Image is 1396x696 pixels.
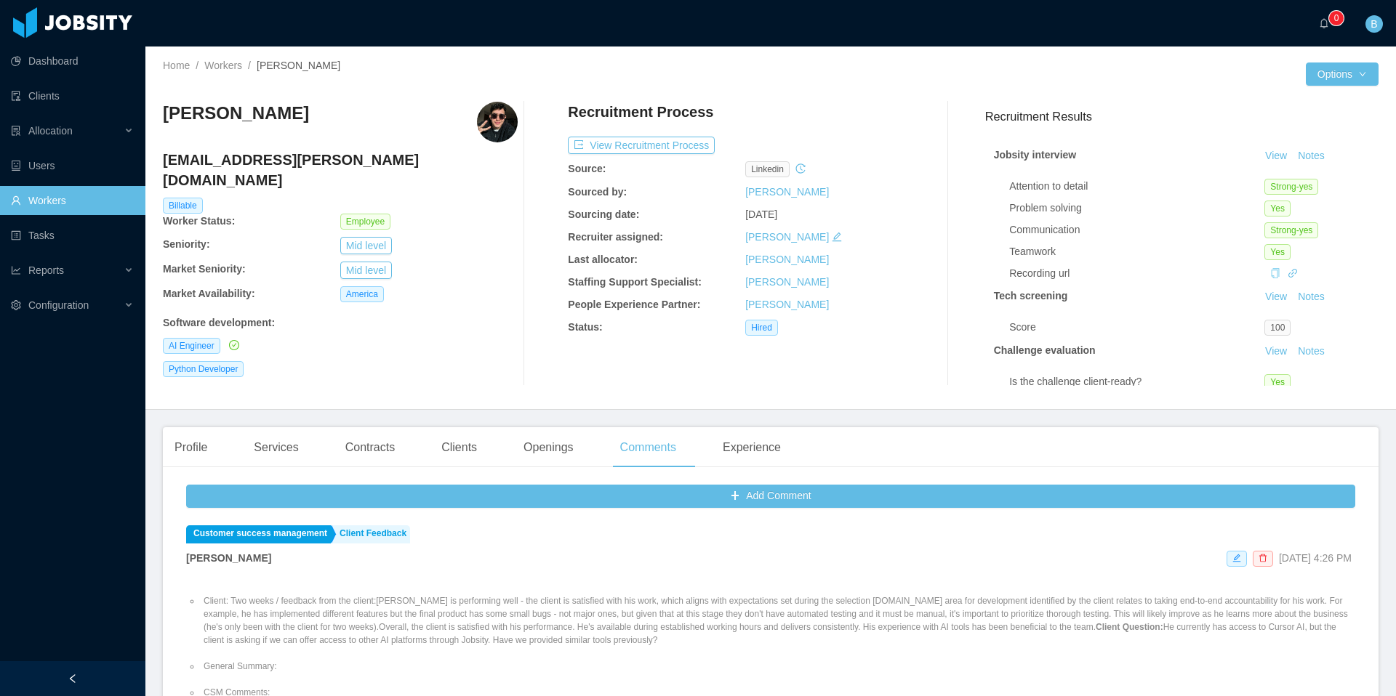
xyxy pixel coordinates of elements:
div: Recording url [1009,266,1264,281]
span: [DATE] 4:26 PM [1279,552,1352,564]
a: Workers [204,60,242,71]
h3: [PERSON_NAME] [163,102,309,125]
a: Home [163,60,190,71]
li: Client: Two weeks / feedback from the client:[PERSON_NAME] is performing well - the client is sat... [201,594,1355,647]
a: View [1260,345,1292,357]
span: B [1371,15,1377,33]
span: Yes [1264,244,1291,260]
span: Employee [340,214,390,230]
b: Sourcing date: [568,209,639,220]
i: icon: line-chart [11,265,21,275]
span: Allocation [28,125,73,137]
b: Worker Status: [163,215,235,227]
span: [PERSON_NAME] [257,60,340,71]
div: Score [1009,320,1264,335]
b: Software development : [163,317,275,328]
div: Contracts [334,427,406,468]
strong: Challenge evaluation [994,344,1096,356]
button: Notes [1292,288,1331,306]
span: America [340,286,384,302]
span: / [248,60,251,71]
i: icon: copy [1270,268,1280,278]
a: [PERSON_NAME] [745,276,829,288]
button: Mid level [340,262,392,279]
b: Recruiter assigned: [568,231,663,243]
a: [PERSON_NAME] [745,299,829,310]
button: Notes [1292,147,1331,165]
i: icon: edit [832,232,842,242]
b: Staffing Support Specialist: [568,276,702,288]
h4: [EMAIL_ADDRESS][PERSON_NAME][DOMAIN_NAME] [163,150,518,190]
a: icon: pie-chartDashboard [11,46,134,76]
strong: [PERSON_NAME] [186,552,271,564]
i: icon: check-circle [229,340,239,350]
b: Seniority: [163,238,210,250]
div: Clients [430,427,489,468]
a: View [1260,291,1292,302]
button: Mid level [340,237,392,254]
span: Hired [745,320,778,336]
b: Market Seniority: [163,263,246,275]
span: Configuration [28,299,89,311]
div: Attention to detail [1009,179,1264,194]
i: icon: history [795,163,806,174]
div: Is the challenge client-ready? [1009,374,1264,389]
button: Notes [1292,343,1331,360]
b: People Experience Partner: [568,299,700,310]
span: Yes [1264,374,1291,390]
sup: 0 [1329,11,1344,25]
div: Communication [1009,222,1264,238]
b: Sourced by: [568,186,627,198]
i: icon: solution [11,126,21,136]
a: View [1260,150,1292,161]
h3: Recruitment Results [985,108,1379,126]
strong: Tech screening [994,290,1068,302]
div: Services [242,427,310,468]
img: 7077f40f-cc67-4bac-82db-6f86b8541bf2_68824eef92a67-400w.png [477,102,518,142]
strong: Client Question: [1096,622,1163,632]
span: [DATE] [745,209,777,220]
div: Teamwork [1009,244,1264,259]
h4: Recruitment Process [568,102,713,122]
span: Strong-yes [1264,222,1318,238]
a: icon: robotUsers [11,151,134,180]
span: AI Engineer [163,338,220,354]
span: Billable [163,198,203,214]
div: Comments [609,427,688,468]
b: Market Availability: [163,288,255,299]
span: 100 [1264,320,1291,336]
a: Client Feedback [332,525,410,543]
i: icon: setting [11,300,21,310]
div: Experience [711,427,793,468]
a: [PERSON_NAME] [745,231,829,243]
a: icon: link [1288,267,1298,279]
a: Customer success management [186,525,331,543]
b: Source: [568,163,606,174]
b: Last allocator: [568,254,638,265]
span: Python Developer [163,361,244,377]
span: Strong-yes [1264,179,1318,195]
i: icon: link [1288,268,1298,278]
div: Problem solving [1009,201,1264,216]
strong: Jobsity interview [994,149,1077,161]
span: Reports [28,264,64,276]
div: Profile [163,427,219,468]
i: icon: edit [1232,554,1241,562]
i: icon: bell [1319,18,1329,28]
a: icon: userWorkers [11,186,134,215]
div: Openings [512,427,585,468]
span: linkedin [745,161,790,177]
span: Yes [1264,201,1291,217]
button: Optionsicon: down [1306,62,1379,86]
a: icon: check-circle [226,339,239,351]
a: icon: exportView Recruitment Process [568,139,715,151]
span: / [196,60,198,71]
button: icon: exportView Recruitment Process [568,137,715,154]
button: icon: plusAdd Comment [186,485,1355,508]
div: Copy [1270,266,1280,281]
b: Status: [568,321,602,333]
i: icon: delete [1259,554,1267,562]
a: [PERSON_NAME] [745,186,829,198]
a: icon: profileTasks [11,221,134,250]
a: [PERSON_NAME] [745,254,829,265]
